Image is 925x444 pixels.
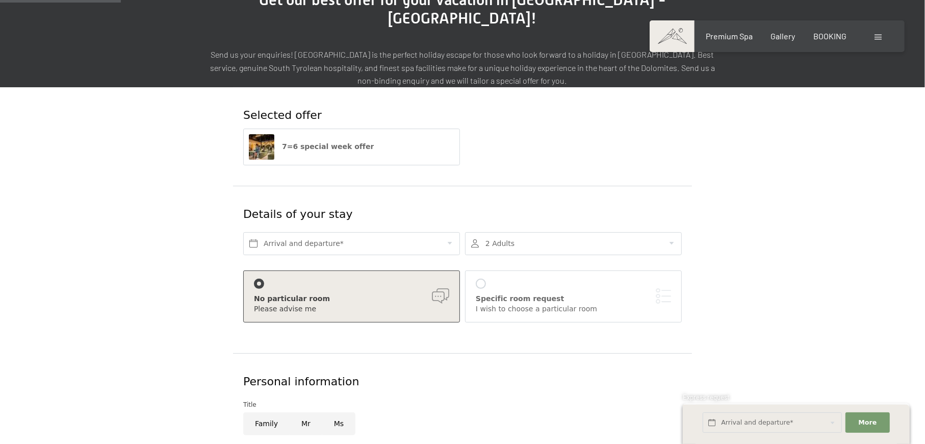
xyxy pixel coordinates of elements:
div: Details of your stay [243,207,608,223]
div: Title [243,400,682,410]
span: More [859,418,877,427]
span: 7=6 special week offer [282,142,374,151]
div: I wish to choose a particular room [476,304,671,314]
div: Specific room request [476,294,671,304]
span: Express request [683,393,730,401]
div: Please advise me [254,304,449,314]
button: More [845,412,889,433]
div: Selected offer [243,108,682,124]
div: No particular room [254,294,449,304]
img: 7=6 special week offer [249,134,274,160]
a: BOOKING [813,31,846,41]
a: Gallery [771,31,795,41]
a: Premium Spa [706,31,753,41]
p: Send us your enquiries! [GEOGRAPHIC_DATA] is the perfect holiday escape for those who look forwar... [208,48,717,87]
div: Personal information [243,374,682,390]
